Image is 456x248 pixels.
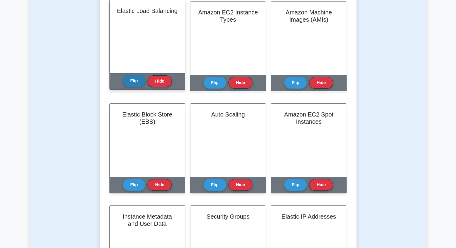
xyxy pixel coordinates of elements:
button: Hide [148,179,171,191]
h2: Elastic Load Balancing [117,7,178,14]
h2: Amazon EC2 Spot Instances [278,111,339,125]
button: Hide [309,179,333,191]
h2: Elastic Block Store (EBS) [117,111,178,125]
button: Hide [228,77,252,89]
button: Hide [228,179,252,191]
button: Hide [309,77,333,89]
button: Flip [284,179,307,191]
h2: Instance Metadata and User Data [117,213,178,227]
button: Flip [204,179,226,191]
button: Hide [148,75,171,87]
h2: Elastic IP Addresses [278,213,339,220]
h2: Security Groups [198,213,258,220]
button: Flip [204,77,226,89]
h2: Auto Scaling [198,111,258,118]
h2: Amazon Machine Images (AMIs) [278,9,339,23]
button: Flip [123,179,145,191]
button: Flip [123,75,145,87]
h2: Amazon EC2 Instance Types [198,9,258,23]
button: Flip [284,77,307,89]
